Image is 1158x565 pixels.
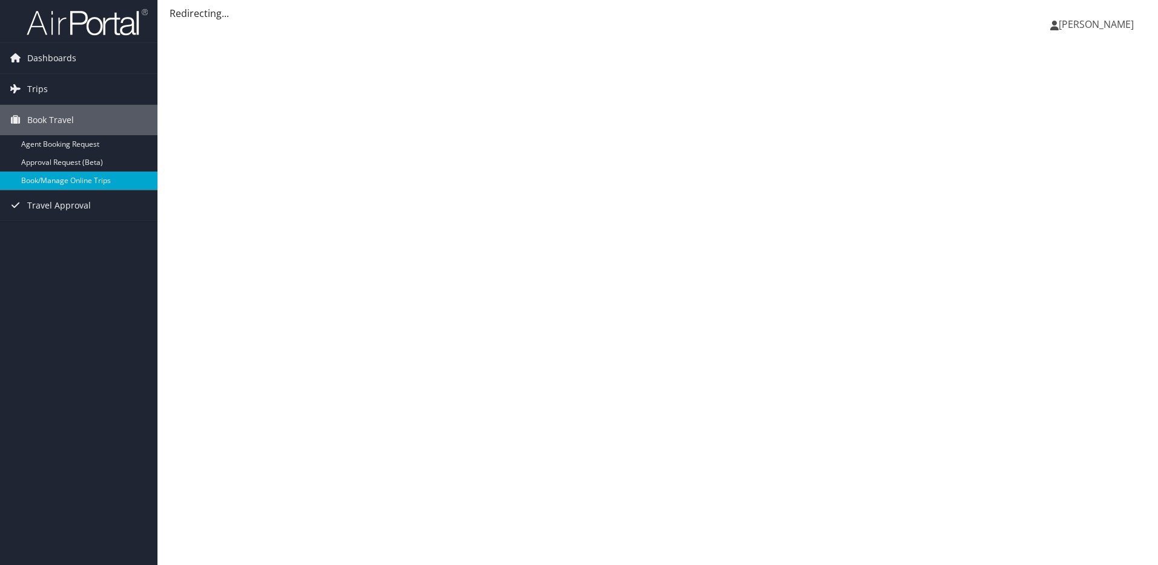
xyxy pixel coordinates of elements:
[27,43,76,73] span: Dashboards
[27,74,48,104] span: Trips
[170,6,1146,21] div: Redirecting...
[27,190,91,221] span: Travel Approval
[27,105,74,135] span: Book Travel
[1050,6,1146,42] a: [PERSON_NAME]
[1059,18,1134,31] span: [PERSON_NAME]
[27,8,148,36] img: airportal-logo.png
